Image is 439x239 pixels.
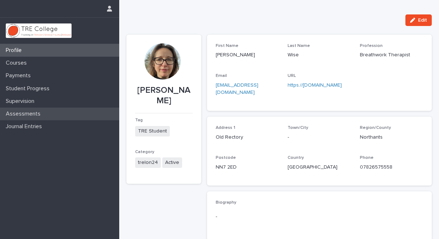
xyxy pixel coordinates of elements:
[135,118,143,122] span: Tag
[3,98,40,105] p: Supervision
[135,85,193,106] p: [PERSON_NAME]
[3,47,27,54] p: Profile
[216,164,279,171] p: NN7 2ED
[6,23,72,38] img: L01RLPSrRaOWR30Oqb5K
[216,51,279,59] p: [PERSON_NAME]
[3,110,46,117] p: Assessments
[288,156,304,160] span: Country
[216,156,236,160] span: Postcode
[135,157,161,168] span: trelon24
[216,74,227,78] span: Email
[216,126,235,130] span: Address 1
[216,134,279,141] p: Old Rectory
[288,74,296,78] span: URL
[216,213,423,221] p: -
[216,83,258,95] a: [EMAIL_ADDRESS][DOMAIN_NAME]
[360,44,383,48] span: Profession
[162,157,182,168] span: Active
[216,44,238,48] span: First Name
[288,44,310,48] span: Last Name
[360,165,392,170] a: 07826575558
[288,164,351,171] p: [GEOGRAPHIC_DATA]
[360,126,391,130] span: Region/County
[360,134,423,141] p: Northants
[360,51,423,59] p: Breathwork Therapist
[405,14,432,26] button: Edit
[288,134,351,141] p: -
[3,85,55,92] p: Student Progress
[216,200,236,205] span: Biography
[418,18,427,23] span: Edit
[3,72,36,79] p: Payments
[135,150,154,154] span: Category
[288,51,351,59] p: Wise
[288,126,308,130] span: Town/City
[3,123,48,130] p: Journal Entries
[3,60,33,66] p: Courses
[288,83,342,88] a: https.//[DOMAIN_NAME]
[360,156,374,160] span: Phone
[135,126,170,136] span: TRE Student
